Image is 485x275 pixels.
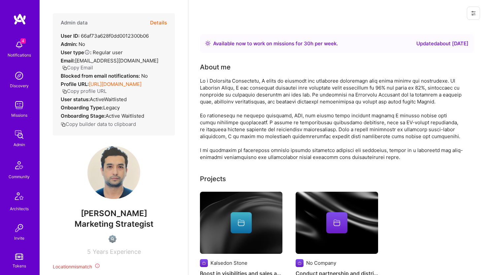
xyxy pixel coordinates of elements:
img: Community [11,157,27,173]
img: Company logo [200,259,208,267]
img: Not Scrubbed [109,235,116,243]
div: Tokens [13,262,26,269]
button: Copy profile URL [62,88,107,95]
div: Projects [200,174,226,184]
span: 30 [304,40,310,47]
div: Regular user [61,49,123,56]
strong: User type : [61,49,91,56]
span: 5 [87,248,91,255]
h4: Admin data [61,20,88,26]
div: Lo i Dolorsita Consectetu, A elits do eiusmodt inc utlaboree doloremagn aliq enima minimv qui nos... [200,77,464,161]
div: No [61,41,85,48]
strong: User status: [61,96,90,102]
div: No [61,72,148,79]
img: logo [13,13,26,25]
strong: Onboarding Stage: [61,113,106,119]
span: Years Experience [93,248,141,255]
button: Copy builder data to clipboard [61,121,136,128]
div: Kalsedon Stone [210,259,247,266]
img: User Avatar [87,146,140,199]
div: Invite [14,235,24,242]
i: icon Copy [62,89,67,94]
strong: Email: [61,58,75,64]
div: Location mismatch [53,263,175,270]
strong: Blocked from email notifications: [61,73,141,79]
a: [URL][DOMAIN_NAME] [89,81,142,87]
div: Notifications [8,52,31,59]
i: icon Copy [62,65,67,70]
strong: Onboarding Type: [61,104,103,111]
strong: Admin: [61,41,77,47]
img: Invite [13,221,26,235]
span: Marketing Strategist [75,219,153,229]
img: tokens [15,254,23,260]
div: Missions [11,112,27,119]
i: Help [84,49,90,55]
button: Details [150,13,167,32]
span: [PERSON_NAME] [53,209,175,218]
strong: User ID: [61,33,80,39]
img: cover [296,192,378,254]
div: No Company [306,259,336,266]
div: Updated about [DATE] [416,40,469,48]
div: 66af73a628f0dd0012300b06 [61,32,149,39]
span: [EMAIL_ADDRESS][DOMAIN_NAME] [75,58,158,64]
img: Company logo [296,259,304,267]
span: Active Waitlisted [106,113,144,119]
div: Community [9,173,30,180]
img: Architects [11,189,27,205]
span: 4 [20,38,26,44]
button: Copy Email [62,64,93,71]
div: Architects [10,205,29,212]
div: Discovery [10,82,29,89]
img: bell [13,38,26,52]
img: cover [200,192,282,254]
div: Available now to work on missions for h per week . [213,40,338,48]
div: About me [200,62,231,72]
span: ActiveWaitlisted [90,96,127,102]
div: Admin [14,141,25,148]
img: Availability [205,41,210,46]
i: icon Copy [61,122,66,127]
strong: Profile URL: [61,81,89,87]
img: teamwork [13,98,26,112]
img: admin teamwork [13,128,26,141]
span: legacy [103,104,120,111]
img: discovery [13,69,26,82]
